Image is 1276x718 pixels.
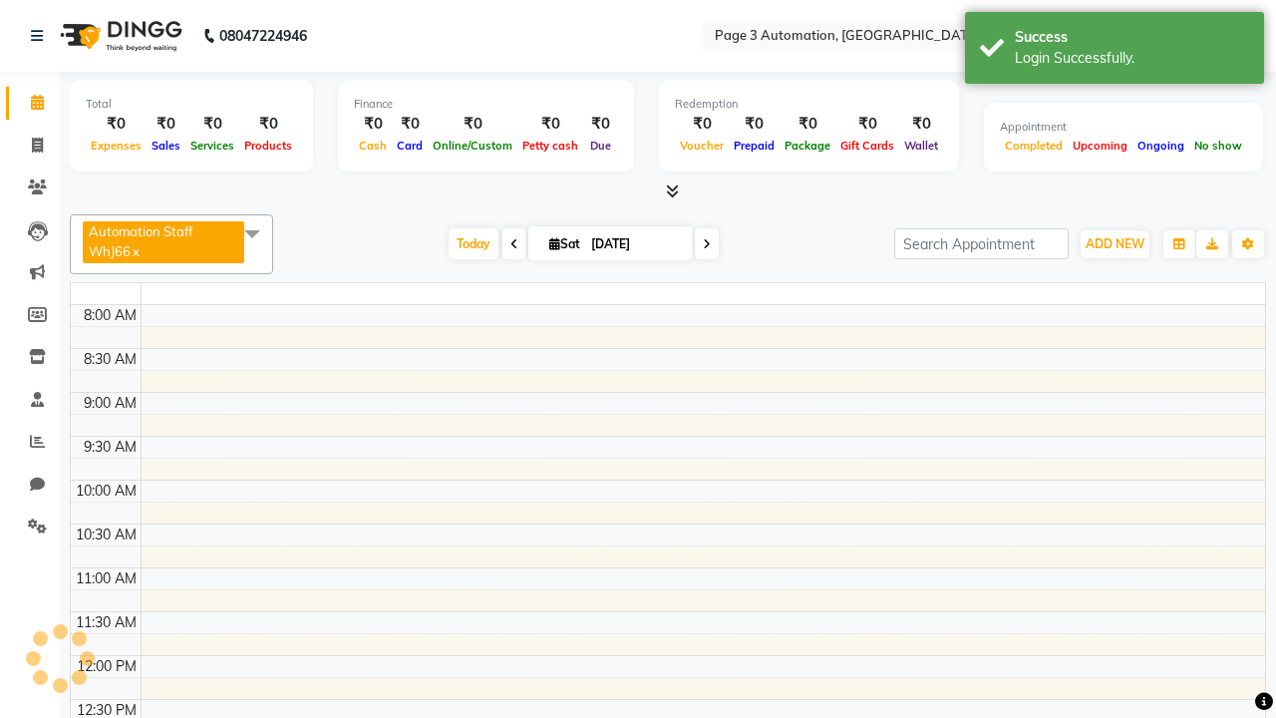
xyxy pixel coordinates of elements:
input: Search Appointment [894,228,1069,259]
span: Automation Staff WhJ66 [89,223,192,259]
a: x [131,243,140,259]
span: Voucher [675,139,729,153]
span: Ongoing [1132,139,1189,153]
div: Finance [354,96,618,113]
span: Gift Cards [835,139,899,153]
div: ₹0 [239,113,297,136]
img: logo [51,8,187,64]
div: ₹0 [835,113,899,136]
div: 9:00 AM [80,393,141,414]
div: ₹0 [354,113,392,136]
span: Sat [544,236,585,251]
span: Online/Custom [428,139,517,153]
div: ₹0 [428,113,517,136]
div: ₹0 [675,113,729,136]
b: 08047224946 [219,8,307,64]
span: Cash [354,139,392,153]
span: Products [239,139,297,153]
span: Package [780,139,835,153]
div: ₹0 [780,113,835,136]
span: Completed [1000,139,1068,153]
div: ₹0 [147,113,185,136]
span: No show [1189,139,1247,153]
div: ₹0 [729,113,780,136]
div: Redemption [675,96,943,113]
span: Today [449,228,498,259]
div: 8:00 AM [80,305,141,326]
span: Due [585,139,616,153]
div: 9:30 AM [80,437,141,458]
div: Total [86,96,297,113]
div: 12:00 PM [73,656,141,677]
span: Card [392,139,428,153]
button: ADD NEW [1081,230,1149,258]
div: 11:30 AM [72,612,141,633]
div: Appointment [1000,119,1247,136]
span: Prepaid [729,139,780,153]
div: 8:30 AM [80,349,141,370]
div: ₹0 [517,113,583,136]
span: ADD NEW [1086,236,1144,251]
span: Upcoming [1068,139,1132,153]
div: ₹0 [583,113,618,136]
span: Petty cash [517,139,583,153]
div: ₹0 [86,113,147,136]
span: Services [185,139,239,153]
div: ₹0 [899,113,943,136]
div: ₹0 [392,113,428,136]
span: Sales [147,139,185,153]
div: 11:00 AM [72,568,141,589]
div: Success [1015,27,1249,48]
span: Wallet [899,139,943,153]
span: Expenses [86,139,147,153]
div: 10:30 AM [72,525,141,545]
div: Login Successfully. [1015,48,1249,69]
input: 2025-10-04 [585,229,685,259]
div: ₹0 [185,113,239,136]
div: 10:00 AM [72,481,141,502]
